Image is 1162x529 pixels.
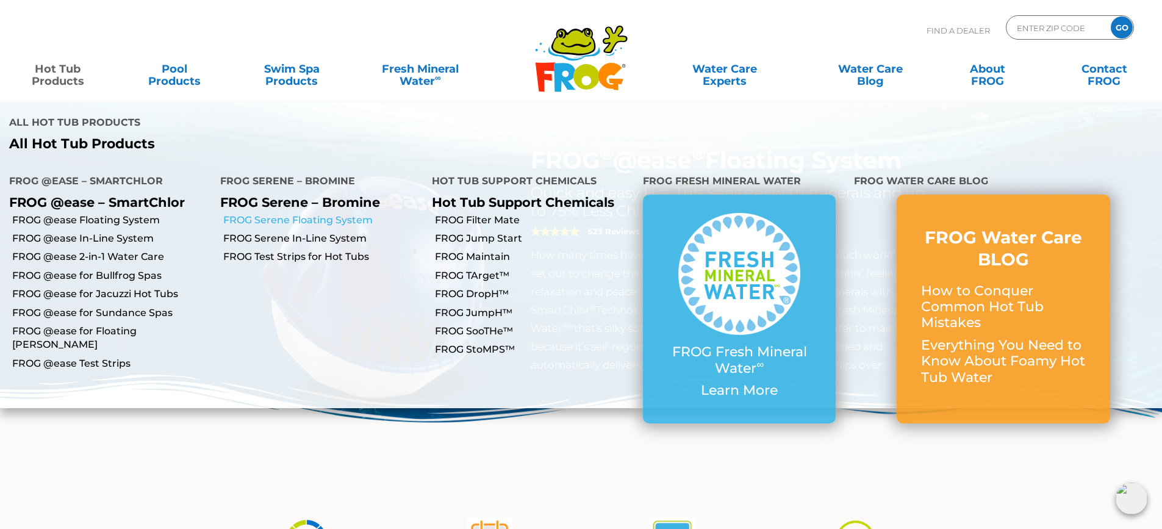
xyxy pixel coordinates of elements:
a: FROG @ease for Sundance Spas [12,306,211,320]
a: FROG @ease In-Line System [12,232,211,245]
a: Hot Tub Support Chemicals [432,195,614,210]
a: FROG Serene Floating System [223,214,422,227]
p: FROG Fresh Mineral Water [667,344,811,376]
a: Hot TubProducts [12,57,103,81]
img: openIcon [1116,483,1147,514]
a: FROG DropH™ [435,287,634,301]
a: FROG @ease 2-in-1 Water Care [12,250,211,264]
a: FROG SooTHe™ [435,325,634,338]
h4: FROG Water Care Blog [854,170,1153,195]
p: FROG Serene – Bromine [220,195,413,210]
a: FROG @ease for Jacuzzi Hot Tubs [12,287,211,301]
a: Water CareBlog [825,57,916,81]
p: Learn More [667,383,811,398]
a: FROG @ease Floating System [12,214,211,227]
input: Zip Code Form [1016,19,1098,37]
a: FROG Fresh Mineral Water∞ Learn More [667,213,811,405]
a: PoolProducts [129,57,220,81]
p: Find A Dealer [927,15,990,46]
a: FROG Maintain [435,250,634,264]
p: Everything You Need to Know About Foamy Hot Tub Water [921,337,1086,386]
h4: FROG @ease – SmartChlor [9,170,202,195]
a: FROG @ease for Bullfrog Spas [12,269,211,282]
a: ContactFROG [1059,57,1150,81]
h4: FROG Fresh Mineral Water [643,170,836,195]
h4: FROG Serene – Bromine [220,170,413,195]
p: How to Conquer Common Hot Tub Mistakes [921,283,1086,331]
sup: ∞ [756,358,764,370]
a: Swim SpaProducts [246,57,337,81]
a: FROG Water Care BLOG How to Conquer Common Hot Tub Mistakes Everything You Need to Know About Foa... [921,226,1086,392]
a: Fresh MineralWater∞ [363,57,477,81]
input: GO [1111,16,1133,38]
p: FROG @ease – SmartChlor [9,195,202,210]
a: FROG JumpH™ [435,306,634,320]
a: FROG Jump Start [435,232,634,245]
a: FROG @ease Test Strips [12,357,211,370]
sup: ∞ [435,73,441,82]
a: FROG Test Strips for Hot Tubs [223,250,422,264]
h4: All Hot Tub Products [9,112,572,136]
a: Water CareExperts [651,57,798,81]
a: FROG Serene In-Line System [223,232,422,245]
a: FROG Filter Mate [435,214,634,227]
h3: FROG Water Care BLOG [921,226,1086,271]
a: All Hot Tub Products [9,136,572,152]
h4: Hot Tub Support Chemicals [432,170,625,195]
a: FROG StoMPS™ [435,343,634,356]
a: FROG @ease for Floating [PERSON_NAME] [12,325,211,352]
a: AboutFROG [942,57,1033,81]
a: FROG TArget™ [435,269,634,282]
